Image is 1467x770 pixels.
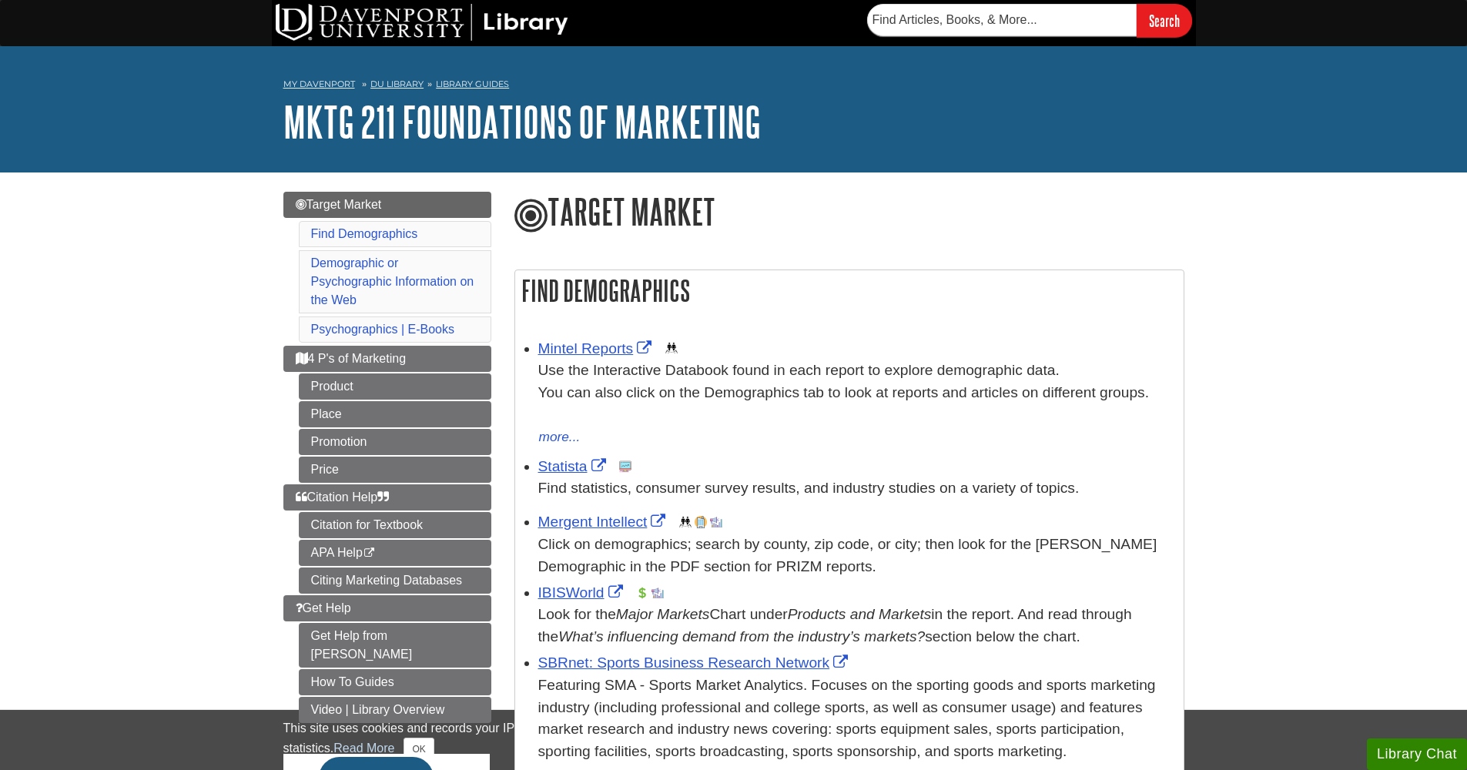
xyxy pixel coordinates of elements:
img: Financial Report [636,587,648,599]
a: DU Library [370,79,424,89]
span: Citation Help [296,490,390,504]
a: Link opens in new window [538,514,670,530]
a: Promotion [299,429,491,455]
a: MKTG 211 Foundations of Marketing [283,98,761,146]
a: Citing Marketing Databases [299,567,491,594]
a: Library Guides [436,79,509,89]
a: Citation Help [283,484,491,511]
h2: Find Demographics [515,270,1184,311]
a: Link opens in new window [538,584,627,601]
img: DU Library [276,4,568,41]
div: Click on demographics; search by county, zip code, or city; then look for the [PERSON_NAME] Demog... [538,534,1176,578]
a: Find Demographics [311,227,418,240]
p: Find statistics, consumer survey results, and industry studies on a variety of topics. [538,477,1176,500]
a: Link opens in new window [538,654,852,671]
a: Link opens in new window [538,340,656,357]
i: What’s influencing demand from the industry’s markets? [558,628,925,644]
a: Psychographics | E-Books [311,323,454,336]
img: Demographics [665,342,678,354]
button: Library Chat [1367,738,1467,770]
input: Search [1137,4,1192,37]
a: Citation for Textbook [299,512,491,538]
a: Get Help from [PERSON_NAME] [299,623,491,668]
a: Place [299,401,491,427]
div: Look for the Chart under in the report. And read through the section below the chart. [538,604,1176,648]
a: Product [299,373,491,400]
button: more... [538,427,581,448]
p: Featuring SMA - Sports Market Analytics. Focuses on the sporting goods and sports marketing indus... [538,675,1176,763]
form: Searches DU Library's articles, books, and more [867,4,1192,37]
a: How To Guides [299,669,491,695]
a: Get Help [283,595,491,621]
a: 4 P's of Marketing [283,346,491,372]
img: Demographics [679,516,692,528]
i: Products and Markets [788,606,932,622]
i: This link opens in a new window [363,548,376,558]
img: Industry Report [710,516,722,528]
img: Company Information [695,516,707,528]
h1: Target Market [514,192,1184,235]
img: Industry Report [651,587,664,599]
a: My Davenport [283,78,355,91]
i: Major Markets [616,606,710,622]
a: Video | Library Overview [299,697,491,723]
img: Statistics [619,460,631,473]
span: Get Help [296,601,351,614]
a: APA Help [299,540,491,566]
input: Find Articles, Books, & More... [867,4,1137,36]
nav: breadcrumb [283,74,1184,99]
a: Demographic or Psychographic Information on the Web [311,256,474,306]
a: Price [299,457,491,483]
div: Use the Interactive Databook found in each report to explore demographic data. You can also click... [538,360,1176,426]
span: 4 P's of Marketing [296,352,407,365]
a: Target Market [283,192,491,218]
a: Link opens in new window [538,458,610,474]
span: Target Market [296,198,382,211]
